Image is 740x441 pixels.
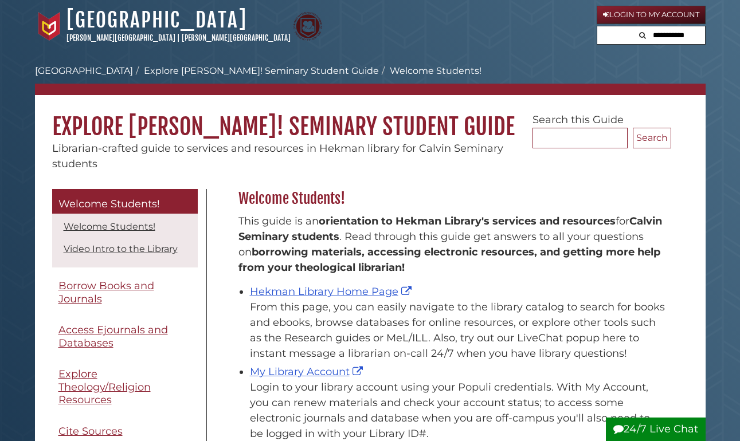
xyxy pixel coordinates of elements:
button: 24/7 Live Chat [606,418,706,441]
div: From this page, you can easily navigate to the library catalog to search for books and ebooks, br... [250,300,665,361]
a: Hekman Library Home Page [250,285,414,298]
a: [GEOGRAPHIC_DATA] [35,65,133,76]
a: Explore Theology/Religion Resources [52,361,198,413]
a: Welcome Students! [52,189,198,214]
button: Search [633,128,671,148]
a: Video Intro to the Library [64,243,178,254]
span: Explore Theology/Religion Resources [58,368,151,406]
h1: Explore [PERSON_NAME]! Seminary Student Guide [35,95,706,141]
a: [PERSON_NAME][GEOGRAPHIC_DATA] [66,33,175,42]
a: [PERSON_NAME][GEOGRAPHIC_DATA] [182,33,291,42]
span: Cite Sources [58,425,123,438]
a: Login to My Account [597,6,706,24]
span: Access Ejournals and Databases [58,324,168,349]
strong: Calvin Seminary students [238,215,662,243]
span: | [177,33,180,42]
nav: breadcrumb [35,64,706,95]
i: Search [639,31,646,39]
img: Calvin University [35,12,64,41]
a: Access Ejournals and Databases [52,317,198,356]
li: Welcome Students! [379,64,481,78]
a: My Library Account [250,365,366,378]
h2: Welcome Students! [233,190,671,208]
img: Calvin Theological Seminary [293,12,322,41]
span: Welcome Students! [58,198,160,210]
span: Borrow Books and Journals [58,279,154,305]
a: Borrow Books and Journals [52,273,198,312]
span: Librarian-crafted guide to services and resources in Hekman library for Calvin Seminary students [52,142,503,170]
a: Welcome Students! [64,221,155,232]
button: Search [636,26,649,42]
a: Explore [PERSON_NAME]! Seminary Student Guide [144,65,379,76]
span: This guide is an for . Read through this guide get answers to all your questions on [238,215,662,274]
strong: orientation to Hekman Library's services and resources [319,215,616,227]
b: borrowing materials, accessing electronic resources, and getting more help from your theological ... [238,246,660,274]
a: [GEOGRAPHIC_DATA] [66,7,247,33]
